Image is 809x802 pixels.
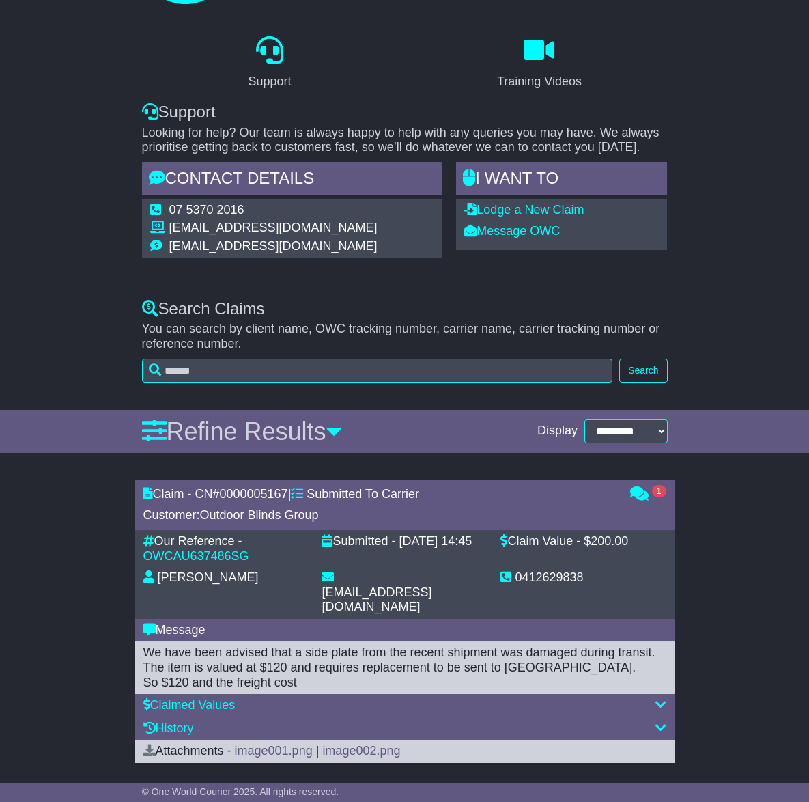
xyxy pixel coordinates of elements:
span: Display [537,424,578,439]
a: Training Videos [488,31,591,96]
div: Search Claims [142,299,668,319]
span: | [316,744,320,758]
div: Submitted - [322,534,395,549]
span: Outdoor Blinds Group [200,508,319,522]
span: Attachments - [143,744,231,758]
div: Support [248,72,291,91]
div: Claim Value - [500,534,580,549]
a: image002.png [322,744,400,758]
div: [PERSON_NAME] [158,570,259,585]
div: Training Videos [497,72,582,91]
td: [EMAIL_ADDRESS][DOMAIN_NAME] [169,221,378,239]
div: Support [142,102,668,122]
div: Claim - CN# | [143,487,616,502]
div: Our Reference - [143,534,242,549]
a: Claimed Values [143,698,236,712]
a: History [143,721,194,735]
div: I WANT to [456,162,667,199]
p: You can search by client name, OWC tracking number, carrier name, carrier tracking number or refe... [142,322,668,351]
span: Submitted To Carrier [307,487,419,501]
div: Message [143,623,666,638]
a: Refine Results [142,417,342,445]
a: OWCAU637486SG [143,549,249,563]
div: We have been advised that a side plate from the recent shipment was damaged during transit. The i... [143,646,666,690]
div: [DATE] 14:45 [399,534,472,549]
span: 0000005167 [220,487,288,501]
a: 1 [630,487,666,501]
td: [EMAIL_ADDRESS][DOMAIN_NAME] [169,239,378,254]
td: 07 5370 2016 [169,203,378,221]
div: Contact Details [142,162,443,199]
div: Claimed Values [143,698,666,713]
div: Customer: [143,508,616,523]
div: [EMAIL_ADDRESS][DOMAIN_NAME] [322,585,487,615]
div: $200.00 [584,534,628,549]
button: Search [619,359,667,383]
div: 0412629838 [515,570,583,585]
a: image001.png [235,744,313,758]
a: Message OWC [464,224,560,238]
div: History [143,721,666,736]
span: 1 [652,485,666,497]
a: Support [239,31,300,96]
span: © One World Courier 2025. All rights reserved. [142,786,339,797]
a: Lodge a New Claim [464,203,584,217]
p: Looking for help? Our team is always happy to help with any queries you may have. We always prior... [142,126,668,155]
